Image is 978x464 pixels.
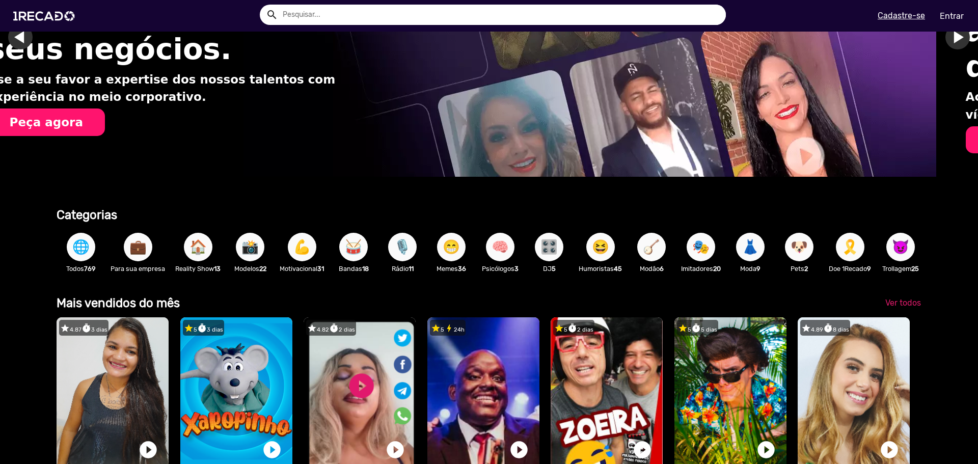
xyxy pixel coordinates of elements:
span: 🧠 [492,233,509,261]
span: 🎭 [692,233,710,261]
p: Moda [731,264,770,274]
button: 💪 [288,233,316,261]
p: Imitadores [681,264,721,274]
a: play_circle_filled [138,440,158,460]
b: 3 [514,265,519,272]
b: 22 [259,265,266,272]
b: Mais vendidos do mês [57,296,180,310]
button: 💼 [124,233,152,261]
b: 25 [911,265,919,272]
button: 📸 [236,233,264,261]
span: 🪕 [643,233,660,261]
b: 11 [409,265,414,272]
p: Todos [62,264,100,274]
span: 👗 [742,233,759,261]
button: 👗 [736,233,765,261]
p: Modelos [231,264,269,274]
b: 6 [660,265,664,272]
b: Categorias [57,208,117,222]
p: Humoristas [579,264,622,274]
button: 🌐 [67,233,95,261]
b: 2 [804,265,808,272]
b: 769 [84,265,96,272]
p: Doe 1Recado [829,264,871,274]
a: play_circle_filled [509,440,529,460]
p: Pets [780,264,819,274]
a: play_circle_filled [385,440,405,460]
u: Cadastre-se [878,11,925,20]
a: Ir para o próximo slide [904,25,928,49]
span: 📸 [241,233,259,261]
button: 🎛️ [535,233,563,261]
b: 36 [458,265,466,272]
button: 🏠 [184,233,212,261]
span: 🎛️ [540,233,558,261]
p: Modão [632,264,671,274]
button: 😈 [886,233,915,261]
b: 18 [362,265,369,272]
a: play_circle_filled [879,440,900,460]
mat-icon: Example home icon [266,9,278,21]
span: 🐶 [791,233,808,261]
span: 💪 [293,233,311,261]
p: Trollagem [881,264,920,274]
p: Bandas [334,264,373,274]
button: 🎗️ [836,233,864,261]
p: Reality Show [175,264,221,274]
b: 9 [756,265,760,272]
a: play_circle_filled [756,440,776,460]
span: 🏠 [189,233,207,261]
p: Memes [432,264,471,274]
button: 🪕 [637,233,666,261]
span: 😁 [443,233,460,261]
span: Ver todos [885,298,921,308]
button: 🧠 [486,233,514,261]
a: Entrar [933,7,970,25]
p: Motivacional [280,264,324,274]
input: Pesquisar... [275,5,726,25]
p: Psicólogos [481,264,520,274]
button: 🥁 [339,233,368,261]
b: 20 [713,265,721,272]
button: 🐶 [785,233,813,261]
span: 🎙️ [394,233,411,261]
b: 13 [214,265,221,272]
p: Para sua empresa [111,264,165,274]
span: 🌐 [72,233,90,261]
p: Rádio [383,264,422,274]
a: Ir para o slide anterior [944,25,969,49]
button: 🎙️ [388,233,417,261]
span: 😈 [892,233,909,261]
b: 31 [317,265,324,272]
button: 😆 [586,233,615,261]
b: 45 [614,265,622,272]
span: 🥁 [345,233,362,261]
span: 🎗️ [841,233,859,261]
a: play_circle_filled [262,440,282,460]
b: 5 [552,265,556,272]
button: 😁 [437,233,466,261]
span: 😆 [592,233,609,261]
b: 9 [867,265,871,272]
a: play_circle_filled [632,440,653,460]
span: 💼 [129,233,147,261]
p: DJ [530,264,568,274]
button: Example home icon [262,5,280,23]
button: 🎭 [687,233,715,261]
